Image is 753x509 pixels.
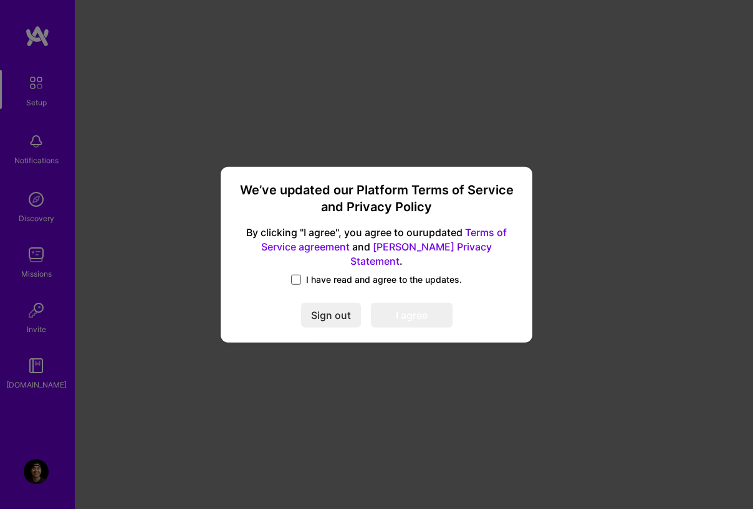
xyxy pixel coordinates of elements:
a: [PERSON_NAME] Privacy Statement [350,240,492,267]
button: Sign out [301,303,361,328]
button: I agree [371,303,453,328]
h3: We’ve updated our Platform Terms of Service and Privacy Policy [236,181,517,216]
a: Terms of Service agreement [261,226,507,253]
span: I have read and agree to the updates. [306,274,462,286]
span: By clicking "I agree", you agree to our updated and . [236,226,517,269]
